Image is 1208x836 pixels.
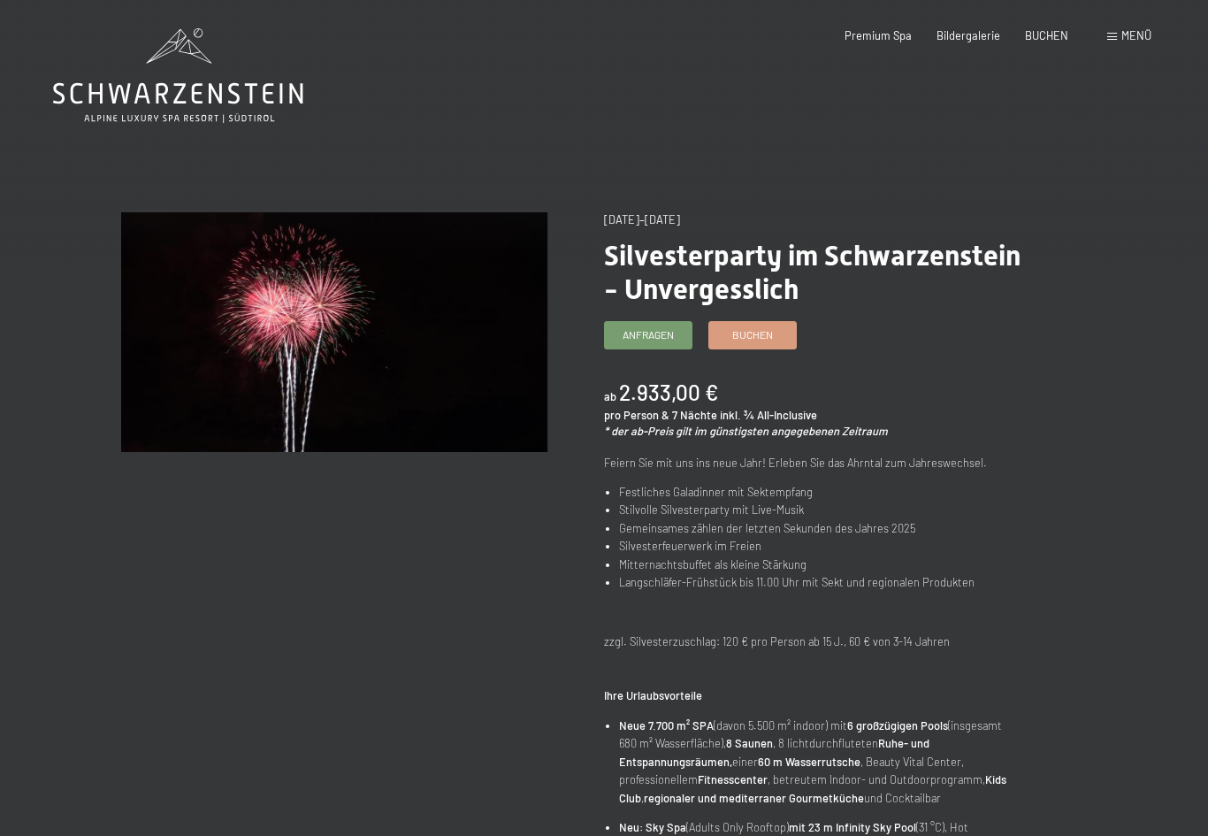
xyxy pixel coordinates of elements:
span: 7 Nächte [672,408,717,422]
span: ab [604,389,616,403]
li: Langschläfer-Frühstück bis 11.00 Uhr mit Sekt und regionalen Produkten [619,573,1030,591]
li: (davon 5.500 m² indoor) mit (insgesamt 680 m² Wasserfläche), , 8 lichtdurchfluteten einer , Beaut... [619,717,1030,807]
a: Premium Spa [845,28,912,42]
a: BUCHEN [1025,28,1068,42]
span: [DATE]–[DATE] [604,212,680,226]
li: Stilvolle Silvesterparty mit Live-Musik [619,501,1030,518]
strong: Kids Club [619,772,1006,804]
li: Festliches Galadinner mit Sektempfang [619,483,1030,501]
img: Silvesterparty im Schwarzenstein - Unvergesslich [121,212,547,452]
strong: regionaler und mediterraner Gourmetküche [644,791,864,805]
a: Anfragen [605,322,692,349]
b: 2.933,00 € [619,380,718,405]
span: Anfragen [623,327,674,342]
span: Buchen [732,327,773,342]
p: zzgl. Silvesterzuschlag: 120 € pro Person ab 15 J., 60 € von 3-14 Jahren [604,633,1030,650]
p: Feiern Sie mit uns ins neue Jahr! Erleben Sie das Ahrntal zum Jahreswechsel. [604,454,1030,472]
span: Menü [1121,28,1151,42]
a: Bildergalerie [937,28,1000,42]
strong: mit 23 m Infinity Sky Pool [789,820,916,834]
strong: 6 großzügigen Pools [847,718,948,732]
strong: Ruhe- und Entspannungsräumen, [619,736,929,768]
span: pro Person & [604,408,669,422]
strong: Fitnesscenter [698,772,768,786]
span: inkl. ¾ All-Inclusive [720,408,817,422]
strong: Ihre Urlaubsvorteile [604,688,702,702]
a: Buchen [709,322,796,349]
li: Gemeinsames zählen der letzten Sekunden des Jahres 2025 [619,519,1030,537]
strong: Neu: Sky Spa [619,820,686,834]
strong: 60 m Wasserrutsche [758,755,860,769]
em: * der ab-Preis gilt im günstigsten angegebenen Zeitraum [604,424,888,438]
strong: 8 Saunen [726,736,773,750]
strong: Neue 7.700 m² SPA [619,718,714,732]
li: Silvesterfeuerwerk im Freien [619,537,1030,555]
li: Mitternachtsbuffet als kleine Stärkung [619,556,1030,573]
span: Silvesterparty im Schwarzenstein - Unvergesslich [604,239,1021,306]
